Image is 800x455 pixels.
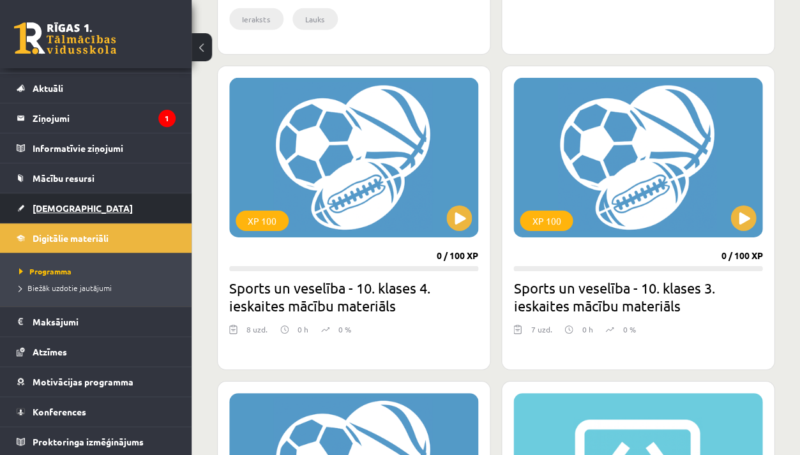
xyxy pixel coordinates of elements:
span: Motivācijas programma [33,376,133,387]
a: Maksājumi [17,307,176,336]
legend: Maksājumi [33,307,176,336]
div: 7 uzd. [531,324,552,343]
a: Digitālie materiāli [17,223,176,253]
li: Lauks [292,8,338,30]
legend: Ziņojumi [33,103,176,133]
h2: Sports un veselība - 10. klases 4. ieskaites mācību materiāls [229,279,478,315]
div: 8 uzd. [246,324,268,343]
span: Konferences [33,406,86,417]
p: 0 h [298,324,308,335]
a: Rīgas 1. Tālmācības vidusskola [14,22,116,54]
a: [DEMOGRAPHIC_DATA] [17,193,176,223]
span: Atzīmes [33,346,67,357]
span: Proktoringa izmēģinājums [33,436,144,447]
a: Ziņojumi1 [17,103,176,133]
span: [DEMOGRAPHIC_DATA] [33,202,133,214]
a: Informatīvie ziņojumi [17,133,176,163]
span: Biežāk uzdotie jautājumi [19,283,112,293]
span: Mācību resursi [33,172,94,184]
p: 0 % [623,324,635,335]
a: Atzīmes [17,337,176,366]
p: 0 % [338,324,351,335]
a: Mācību resursi [17,163,176,193]
a: Biežāk uzdotie jautājumi [19,282,179,294]
h2: Sports un veselība - 10. klases 3. ieskaites mācību materiāls [513,279,762,315]
a: Konferences [17,397,176,426]
li: Ieraksts [229,8,283,30]
span: Aktuāli [33,82,63,94]
a: Motivācijas programma [17,367,176,396]
p: 0 h [582,324,592,335]
a: Aktuāli [17,73,176,103]
a: Programma [19,265,179,277]
span: Digitālie materiāli [33,232,109,244]
i: 1 [158,110,176,127]
legend: Informatīvie ziņojumi [33,133,176,163]
span: Programma [19,266,72,276]
div: XP 100 [520,211,573,231]
div: XP 100 [236,211,289,231]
